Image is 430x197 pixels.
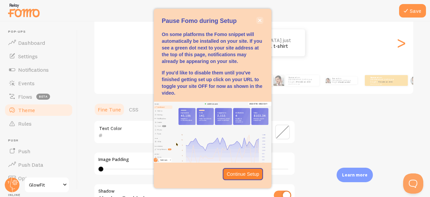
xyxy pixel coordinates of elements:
[36,94,50,100] span: beta
[154,9,271,188] div: Pause Fomo during Setup
[4,63,73,76] a: Notifications
[18,53,38,60] span: Settings
[18,148,30,155] span: Push
[370,83,396,85] small: about 4 minutes ago
[18,120,32,127] span: Rules
[332,77,354,84] p: from [GEOGRAPHIC_DATA] just bought a
[370,76,397,85] p: from [GEOGRAPHIC_DATA] just bought a
[18,107,35,113] span: Theme
[4,103,73,117] a: Theme
[339,81,350,83] a: Metallica t-shirt
[288,76,316,85] p: from [GEOGRAPHIC_DATA] just bought a
[8,138,73,143] span: Push
[4,117,73,130] a: Rules
[4,50,73,63] a: Settings
[337,168,373,182] div: Learn more
[18,161,43,168] span: Push Data
[162,31,263,65] p: On some platforms the Fomo snippet will automatically be installed on your site. If you see a gre...
[370,76,378,79] strong: Sumera
[403,173,423,194] iframe: Help Scout Beacon - Open
[4,90,73,103] a: Flows beta
[18,175,34,182] span: Opt-In
[378,80,393,83] a: Metallica t-shirt
[8,30,73,34] span: Pop-ups
[296,80,311,83] a: Metallica t-shirt
[288,76,296,79] strong: Sumera
[18,80,35,87] span: Events
[326,78,331,83] img: Fomo
[4,36,73,50] a: Dashboard
[98,157,291,163] label: Image Padding
[162,69,263,96] p: If you'd like to disable them until you've finished getting set up click on your URL to toggle yo...
[288,83,316,85] small: about 4 minutes ago
[4,144,73,158] a: Push
[227,171,259,177] p: Continue Setup
[4,76,73,90] a: Events
[273,75,284,86] img: Fomo
[4,158,73,171] a: Push Data
[162,17,263,26] p: Pause Fomo during Setup
[411,75,420,85] img: Fomo
[18,39,45,46] span: Dashboard
[342,172,368,178] p: Learn more
[256,17,263,24] button: close,
[18,66,49,73] span: Notifications
[7,2,41,19] img: fomo-relay-logo-orange.svg
[4,171,73,185] a: Opt-In
[94,103,125,116] a: Fine Tune
[223,168,263,180] button: Continue Setup
[24,177,70,193] a: GlowFit
[125,103,142,116] a: CSS
[397,19,405,67] div: Next slide
[18,93,32,100] span: Flows
[332,77,338,79] strong: Sumera
[29,181,61,189] span: GlowFit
